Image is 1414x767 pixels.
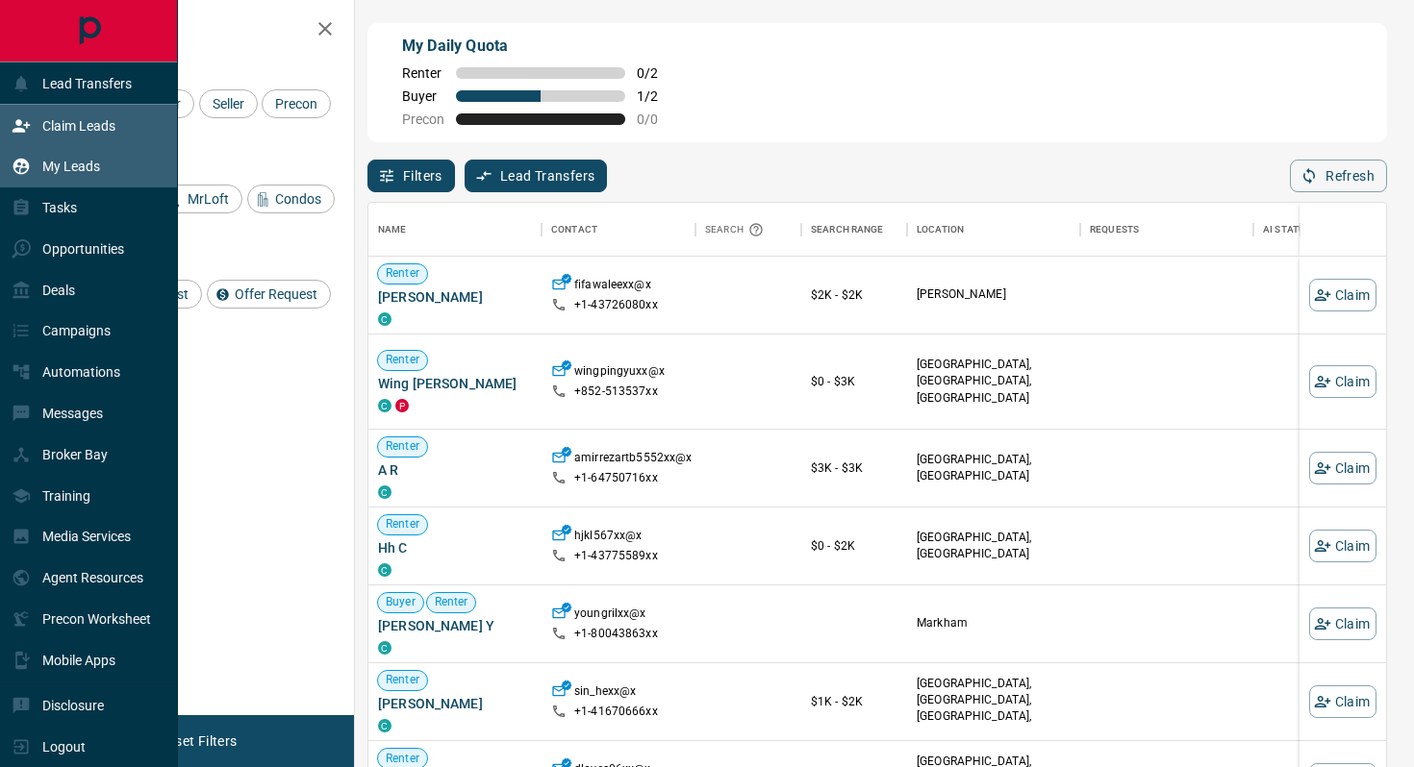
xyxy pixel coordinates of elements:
[378,616,532,635] span: [PERSON_NAME] Y
[207,280,331,309] div: Offer Request
[146,725,249,757] button: Reset Filters
[637,65,679,81] span: 0 / 2
[907,203,1080,257] div: Location
[542,203,695,257] div: Contact
[637,111,679,127] span: 0 / 0
[811,373,897,390] p: $0 - $3K
[811,203,884,257] div: Search Range
[378,399,391,412] div: condos.ca
[811,459,897,477] p: $3K - $3K
[917,203,964,257] div: Location
[917,286,1071,303] p: [PERSON_NAME]
[1309,530,1376,562] button: Claim
[402,111,444,127] span: Precon
[402,65,444,81] span: Renter
[811,286,897,304] p: $2K - $2K
[378,719,391,732] div: condos.ca
[378,203,407,257] div: Name
[247,185,335,213] div: Condos
[574,548,658,564] p: +1- 43775589xx
[917,530,1071,562] p: [GEOGRAPHIC_DATA], [GEOGRAPHIC_DATA]
[637,88,679,104] span: 1 / 2
[228,286,324,302] span: Offer Request
[378,641,391,655] div: condos.ca
[378,287,532,307] span: [PERSON_NAME]
[917,357,1071,406] p: [GEOGRAPHIC_DATA], [GEOGRAPHIC_DATA], [GEOGRAPHIC_DATA]
[378,694,532,713] span: [PERSON_NAME]
[378,538,532,557] span: Hh C
[551,203,597,257] div: Contact
[1309,607,1376,640] button: Claim
[268,96,324,111] span: Precon
[1263,203,1311,257] div: AI Status
[62,19,335,42] h2: Filters
[574,606,646,626] p: youngrilxx@x
[801,203,907,257] div: Search Range
[378,672,427,688] span: Renter
[574,450,692,470] p: amirrezartb5552xx@x
[705,203,769,257] div: Search
[368,203,542,257] div: Name
[378,516,427,532] span: Renter
[268,191,328,207] span: Condos
[402,35,679,58] p: My Daily Quota
[465,160,608,192] button: Lead Transfers
[378,563,391,577] div: condos.ca
[378,438,427,455] span: Renter
[402,88,444,104] span: Buyer
[917,452,1071,484] p: [GEOGRAPHIC_DATA], [GEOGRAPHIC_DATA]
[574,704,658,720] p: +1- 41670666xx
[1090,203,1139,257] div: Requests
[427,594,476,610] span: Renter
[199,89,258,118] div: Seller
[811,537,897,555] p: $0 - $2K
[160,185,242,213] div: MrLoft
[206,96,251,111] span: Seller
[378,312,391,326] div: condos.ca
[574,626,658,642] p: +1- 80043863xx
[574,363,665,383] p: wingpingyuxx@x
[1290,160,1387,192] button: Refresh
[574,470,658,486] p: +1- 64750716xx
[181,191,236,207] span: MrLoft
[378,352,427,368] span: Renter
[367,160,455,192] button: Filters
[378,485,391,499] div: condos.ca
[378,751,427,767] span: Renter
[378,460,532,480] span: A R
[917,676,1071,742] p: Midtown | Central
[917,615,1071,631] p: Markham
[395,399,409,412] div: property.ca
[574,683,636,704] p: sin_hexx@x
[262,89,331,118] div: Precon
[378,594,423,610] span: Buyer
[574,277,651,297] p: fifawaleexx@x
[378,374,532,393] span: Wing [PERSON_NAME]
[811,693,897,710] p: $1K - $2K
[574,383,658,400] p: +852- 513537xx
[378,265,427,282] span: Renter
[1309,365,1376,398] button: Claim
[574,528,642,548] p: hjkl567xx@x
[574,297,658,313] p: +1- 43726080xx
[1309,279,1376,311] button: Claim
[1080,203,1253,257] div: Requests
[1309,685,1376,718] button: Claim
[1309,452,1376,484] button: Claim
